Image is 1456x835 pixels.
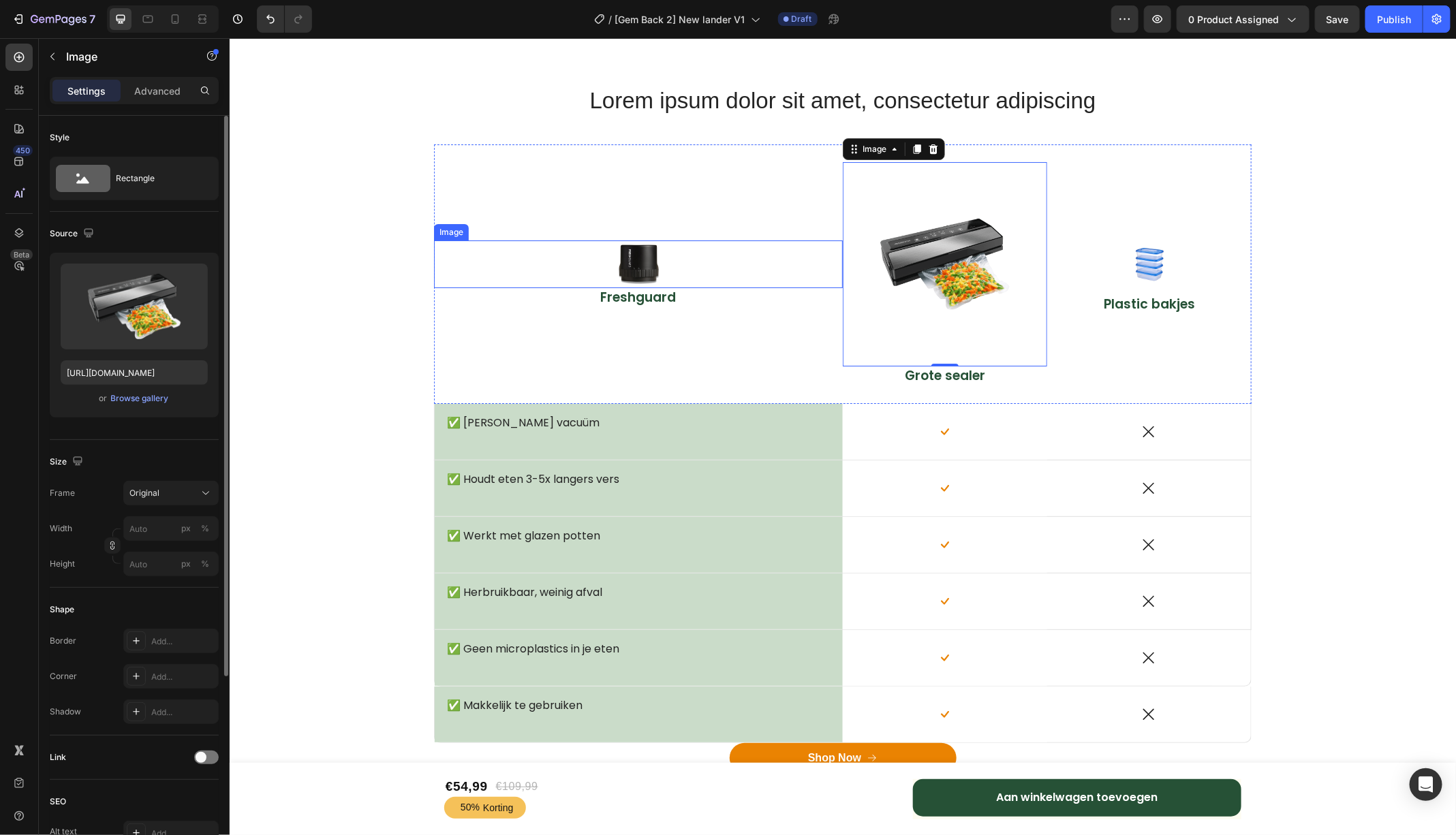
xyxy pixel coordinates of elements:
label: Width [50,522,72,535]
p: 7 [89,11,95,27]
button: 0 product assigned [1177,5,1310,33]
label: Height [50,558,75,570]
div: Add... [151,706,215,719]
div: Open Intercom Messenger [1410,768,1442,801]
div: Corner [50,670,77,682]
p: Advanced [134,84,181,98]
div: Shop Now [578,713,632,727]
div: Shape [50,603,74,616]
div: €109,99 [265,740,310,757]
span: Save [1327,14,1349,25]
div: Add... [151,671,215,683]
img: gempages_555404258220967101-480f5362-cbd2-4545-9314-0a5b87d36f40.png [385,202,433,250]
div: Link [50,751,66,763]
div: px [181,522,191,535]
div: Undo/Redo [257,5,312,33]
button: Browse gallery [110,392,170,405]
button: % [178,520,194,537]
p: Freshguard [238,251,579,268]
div: % [201,522,209,535]
div: 450 [13,145,33,156]
span: or [99,390,108,407]
div: 50% [230,761,251,776]
div: Border [50,635,76,647]
div: Image [207,188,236,200]
p: Image [66,48,182,65]
p: ✅ Herbruikbaar, weinig afval [217,548,597,562]
div: Publish [1377,12,1411,27]
iframe: Design area [230,38,1456,835]
button: 7 [5,5,102,33]
div: Source [50,225,97,243]
button: Shop Now [500,705,727,736]
p: ✅ Werkt met glazen potten [217,491,597,505]
span: Original [129,487,159,499]
span: Draft [792,13,812,25]
button: px [197,556,213,572]
p: Grote sealer [647,330,784,347]
div: % [201,558,209,570]
input: px% [123,516,219,541]
label: Frame [50,487,75,499]
div: Size [50,453,86,471]
button: Save [1315,5,1360,33]
p: ✅ Makkelijk te gebruiken [217,661,597,675]
div: Shadow [50,706,81,718]
span: [Gem Back 2] New lander V1 [615,12,745,27]
p: ✅ [PERSON_NAME] vacuüm [217,378,597,392]
h2: Lorem ipsum dolor sit amet, consectetur adipiscing [204,47,1022,79]
div: Add... [151,635,215,648]
input: px% [123,552,219,576]
div: Image [630,105,660,117]
button: px [197,520,213,537]
div: Beta [10,249,33,260]
button: Original [123,481,219,505]
div: Rectangle [116,163,199,194]
input: https://example.com/image.jpg [61,360,208,385]
span: / [609,12,613,27]
p: Plastic bakjes [852,258,988,275]
button: Publish [1365,5,1423,33]
div: SEO [50,795,66,808]
div: Korting [251,761,285,778]
p: Settings [67,84,106,98]
img: preview-image [61,264,208,349]
img: gempages_555404258220967101-ecf5db46-ca9a-42f3-b90f-9681e97e189f.png [889,195,950,257]
p: ✅ Houdt eten 3-5x langers vers [217,435,597,449]
button: % [178,556,194,572]
div: Style [50,131,69,144]
p: ✅ Geen microplastics in je eten [217,604,597,618]
span: 0 product assigned [1188,12,1279,27]
div: px [181,558,191,570]
button: Aan winkelwagen toevoegen [683,741,1012,778]
img: gempages_555404258220967101-55245e55-3822-4c6f-aa59-71960bf175a0.png [613,124,818,328]
div: Browse gallery [111,392,169,405]
div: Aan winkelwagen toevoegen [766,751,928,768]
